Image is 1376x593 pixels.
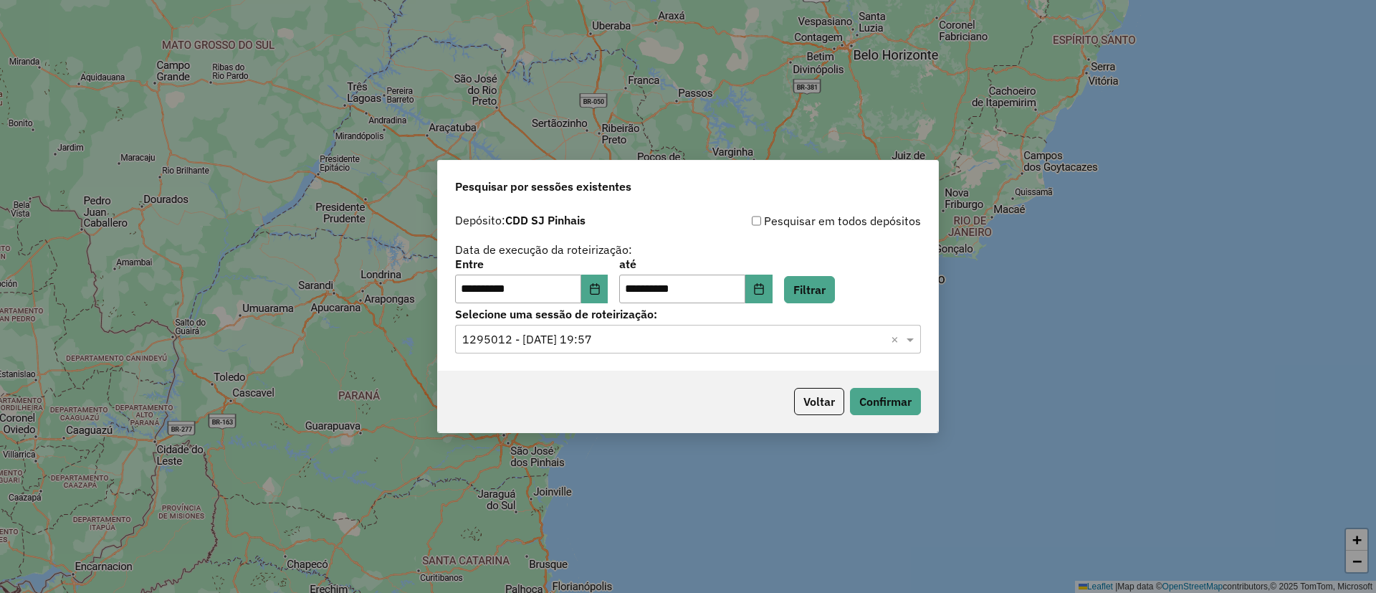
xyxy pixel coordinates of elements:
[619,255,772,272] label: até
[455,212,586,229] label: Depósito:
[455,241,632,258] label: Data de execução da roteirização:
[891,331,903,348] span: Clear all
[581,275,608,303] button: Choose Date
[455,305,921,323] label: Selecione uma sessão de roteirização:
[688,212,921,229] div: Pesquisar em todos depósitos
[794,388,844,415] button: Voltar
[505,213,586,227] strong: CDD SJ Pinhais
[850,388,921,415] button: Confirmar
[745,275,773,303] button: Choose Date
[455,178,631,195] span: Pesquisar por sessões existentes
[455,255,608,272] label: Entre
[784,276,835,303] button: Filtrar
